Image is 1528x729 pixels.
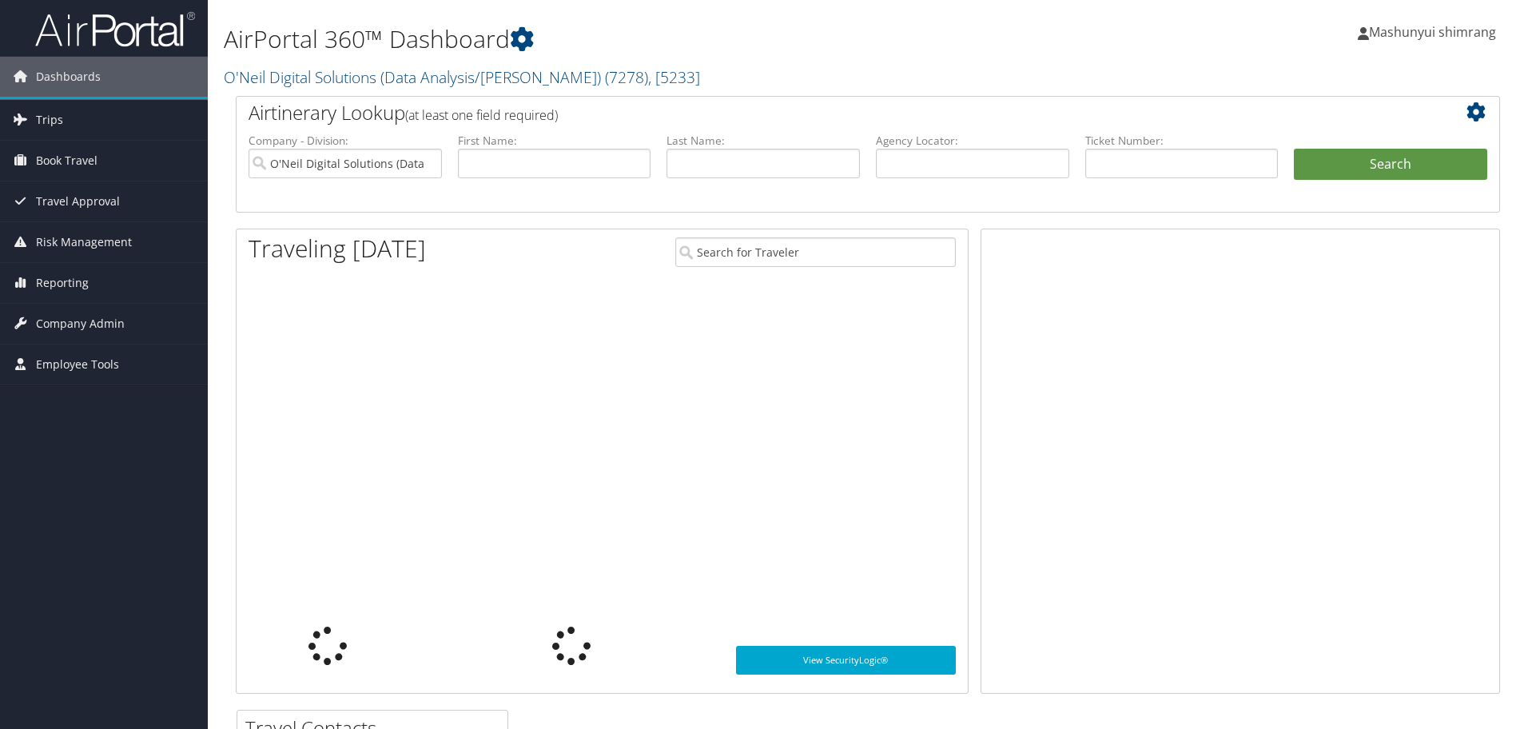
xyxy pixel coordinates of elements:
[35,10,195,48] img: airportal-logo.png
[1085,133,1279,149] label: Ticket Number:
[224,66,700,88] a: O'Neil Digital Solutions (Data Analysis/[PERSON_NAME])
[36,304,125,344] span: Company Admin
[224,22,1083,56] h1: AirPortal 360™ Dashboard
[1294,149,1487,181] button: Search
[36,100,63,140] span: Trips
[1369,23,1496,41] span: Mashunyui shimrang
[736,646,956,675] a: View SecurityLogic®
[605,66,648,88] span: ( 7278 )
[36,263,89,303] span: Reporting
[36,141,97,181] span: Book Travel
[249,232,426,265] h1: Traveling [DATE]
[249,99,1382,126] h2: Airtinerary Lookup
[876,133,1069,149] label: Agency Locator:
[36,57,101,97] span: Dashboards
[36,345,119,384] span: Employee Tools
[1358,8,1512,56] a: Mashunyui shimrang
[249,133,442,149] label: Company - Division:
[405,106,558,124] span: (at least one field required)
[36,181,120,221] span: Travel Approval
[36,222,132,262] span: Risk Management
[675,237,956,267] input: Search for Traveler
[458,133,651,149] label: First Name:
[648,66,700,88] span: , [ 5233 ]
[667,133,860,149] label: Last Name:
